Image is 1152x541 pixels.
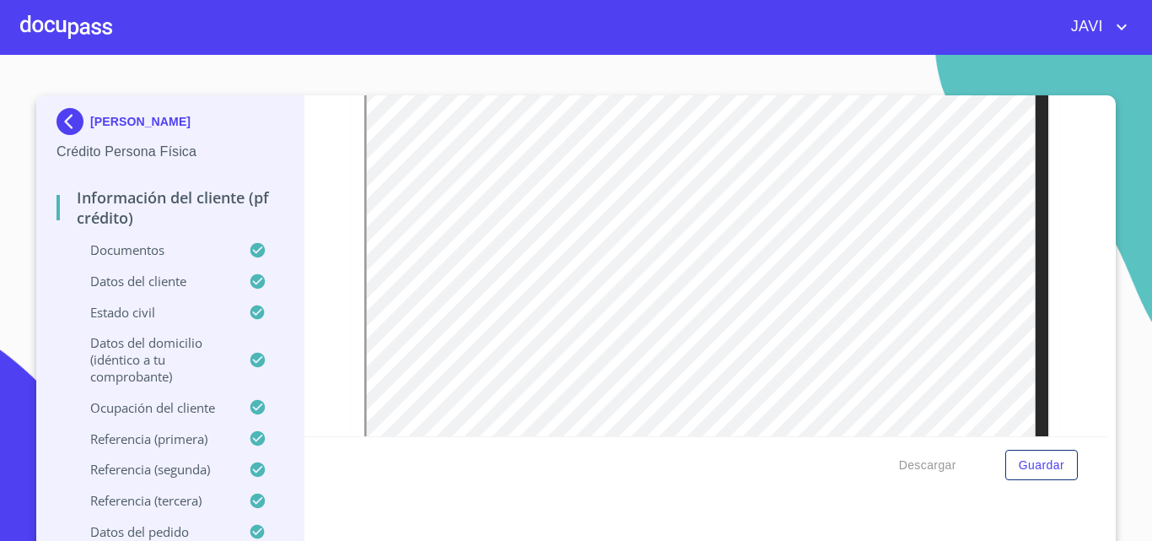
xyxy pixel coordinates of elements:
p: Referencia (segunda) [57,461,249,478]
p: Documentos [57,241,249,258]
p: Datos del pedido [57,523,249,540]
button: account of current user [1058,14,1132,41]
button: Descargar [892,450,963,481]
p: Ocupación del Cliente [57,399,249,416]
img: Docupass spot blue [57,108,90,135]
span: JAVI [1058,14,1112,41]
button: Guardar [1005,450,1078,481]
p: [PERSON_NAME] [90,115,191,128]
p: Crédito Persona Física [57,142,283,162]
p: Datos del cliente [57,273,249,289]
span: Descargar [899,455,956,476]
p: Información del cliente (PF crédito) [57,187,283,228]
span: Guardar [1019,455,1064,476]
p: Datos del domicilio (idéntico a tu comprobante) [57,334,249,385]
p: Estado Civil [57,304,249,321]
iframe: Identificación Oficial [364,59,1050,513]
div: [PERSON_NAME] [57,108,283,142]
p: Referencia (tercera) [57,492,249,509]
p: Referencia (primera) [57,430,249,447]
